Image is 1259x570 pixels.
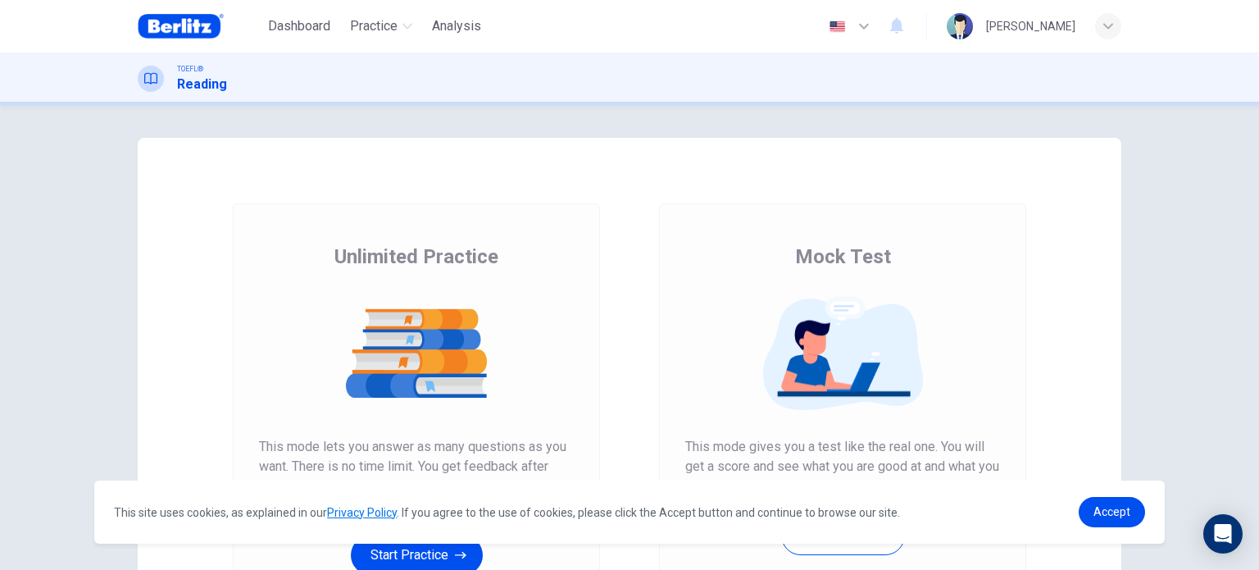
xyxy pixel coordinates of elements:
[94,481,1165,544] div: cookieconsent
[986,16,1075,36] div: [PERSON_NAME]
[261,11,337,41] button: Dashboard
[268,16,330,36] span: Dashboard
[827,21,848,33] img: en
[177,63,203,75] span: TOEFL®
[177,75,227,94] h1: Reading
[1079,497,1145,527] a: dismiss cookie message
[795,244,891,270] span: Mock Test
[138,10,224,43] img: Berlitz Brasil logo
[350,16,398,36] span: Practice
[1093,505,1130,518] span: Accept
[114,506,900,519] span: This site uses cookies, as explained in our . If you agree to the use of cookies, please click th...
[432,16,481,36] span: Analysis
[425,11,488,41] button: Analysis
[138,10,261,43] a: Berlitz Brasil logo
[327,506,397,519] a: Privacy Policy
[685,437,1000,496] span: This mode gives you a test like the real one. You will get a score and see what you are good at a...
[947,13,973,39] img: Profile picture
[259,437,574,516] span: This mode lets you answer as many questions as you want. There is no time limit. You get feedback...
[334,244,498,270] span: Unlimited Practice
[343,11,419,41] button: Practice
[1203,514,1243,554] div: Open Intercom Messenger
